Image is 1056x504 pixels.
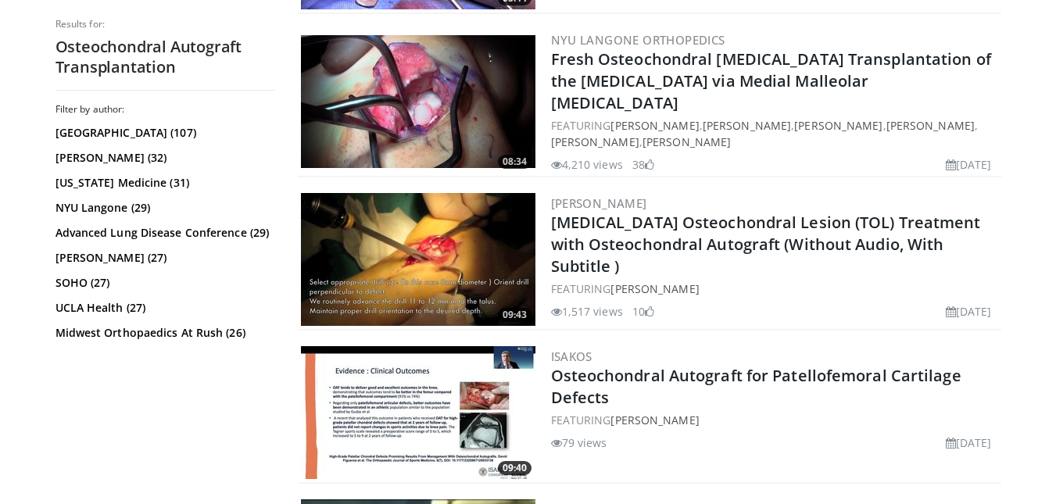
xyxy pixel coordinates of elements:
[610,413,699,427] a: [PERSON_NAME]
[632,156,654,173] li: 38
[946,434,992,451] li: [DATE]
[551,281,998,297] div: FEATURING
[55,103,274,116] h3: Filter by author:
[551,434,607,451] li: 79 views
[794,118,882,133] a: [PERSON_NAME]
[551,412,998,428] div: FEATURING
[498,308,532,322] span: 09:43
[632,303,654,320] li: 10
[643,134,731,149] a: [PERSON_NAME]
[886,118,975,133] a: [PERSON_NAME]
[498,461,532,475] span: 09:40
[301,35,535,168] img: a8fa93d5-d56c-4818-8c56-67acfc24e726.jpg.300x170_q85_crop-smart_upscale.jpg
[551,48,991,113] a: Fresh Osteochondral [MEDICAL_DATA] Transplantation of the [MEDICAL_DATA] via Medial Malleolar [ME...
[301,193,535,326] a: 09:43
[610,281,699,296] a: [PERSON_NAME]
[55,275,270,291] a: SOHO (27)
[301,346,535,479] a: 09:40
[551,156,623,173] li: 4,210 views
[946,303,992,320] li: [DATE]
[551,349,592,364] a: ISAKOS
[55,150,270,166] a: [PERSON_NAME] (32)
[551,117,998,150] div: FEATURING , , , , ,
[55,37,274,77] h2: Osteochondral Autograft Transplantation
[301,193,535,326] img: c2iSbFw6b5_lmbUn4xMDoxOjB1O8AjAz.300x170_q85_crop-smart_upscale.jpg
[55,300,270,316] a: UCLA Health (27)
[55,325,270,341] a: Midwest Orthopaedics At Rush (26)
[55,125,270,141] a: [GEOGRAPHIC_DATA] (107)
[55,175,270,191] a: [US_STATE] Medicine (31)
[551,365,961,408] a: Osteochondral Autograft for Patellofemoral Cartilage Defects
[551,303,623,320] li: 1,517 views
[498,155,532,169] span: 08:34
[703,118,791,133] a: [PERSON_NAME]
[55,18,274,30] p: Results for:
[946,156,992,173] li: [DATE]
[610,118,699,133] a: [PERSON_NAME]
[551,32,725,48] a: NYU Langone Orthopedics
[551,195,647,211] a: [PERSON_NAME]
[55,200,270,216] a: NYU Langone (29)
[55,250,270,266] a: [PERSON_NAME] (27)
[301,35,535,168] a: 08:34
[551,212,981,277] a: [MEDICAL_DATA] Osteochondral Lesion (TOL) Treatment with Osteochondral Autograft (Without Audio, ...
[55,225,270,241] a: Advanced Lung Disease Conference (29)
[301,346,535,479] img: 6b0c74e5-47f0-4565-878c-cfced2da5d83.300x170_q85_crop-smart_upscale.jpg
[551,134,639,149] a: [PERSON_NAME]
